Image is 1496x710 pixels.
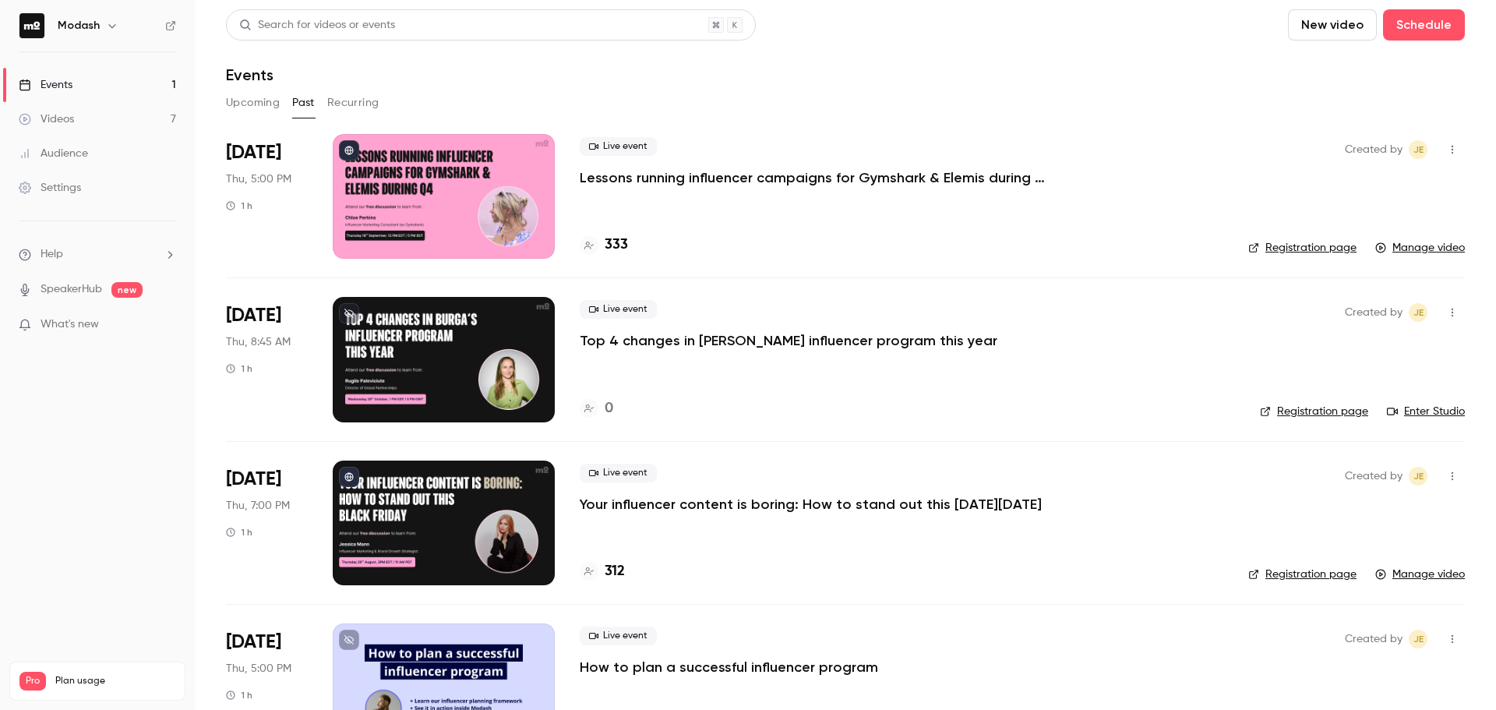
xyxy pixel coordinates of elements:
li: help-dropdown-opener [19,246,176,263]
button: Upcoming [226,90,280,115]
div: Events [19,77,72,93]
a: Registration page [1260,404,1368,419]
button: Recurring [327,90,379,115]
a: SpeakerHub [41,281,102,298]
button: Schedule [1383,9,1465,41]
span: [DATE] [226,140,281,165]
span: Thu, 7:00 PM [226,498,290,514]
span: Jack Eaton [1409,303,1427,322]
h4: 312 [605,561,625,582]
span: Jack Eaton [1409,467,1427,486]
span: Jack Eaton [1409,630,1427,648]
span: Live event [580,627,657,645]
span: [DATE] [226,467,281,492]
div: 1 h [226,362,252,375]
span: Live event [580,464,657,482]
div: Settings [19,180,81,196]
span: Help [41,246,63,263]
button: Past [292,90,315,115]
h1: Events [226,65,273,84]
a: Registration page [1248,567,1357,582]
span: What's new [41,316,99,333]
span: Created by [1345,140,1402,159]
div: Audience [19,146,88,161]
a: Your influencer content is boring: How to stand out this [DATE][DATE] [580,495,1042,514]
a: How to plan a successful influencer program [580,658,878,676]
iframe: Noticeable Trigger [157,318,176,332]
span: JE [1413,467,1424,486]
div: Aug 28 Thu, 7:00 PM (Europe/London) [226,461,308,585]
span: Live event [580,137,657,156]
a: 312 [580,561,625,582]
span: Jack Eaton [1409,140,1427,159]
div: 1 h [226,526,252,539]
span: JE [1413,140,1424,159]
a: Manage video [1375,240,1465,256]
a: Enter Studio [1387,404,1465,419]
button: New video [1288,9,1377,41]
a: Lessons running influencer campaigns for Gymshark & Elemis during Q4 [580,168,1047,187]
div: 1 h [226,200,252,212]
span: Thu, 5:00 PM [226,171,291,187]
a: Top 4 changes in [PERSON_NAME] influencer program this year [580,331,997,350]
a: 333 [580,235,628,256]
div: Search for videos or events [239,17,395,34]
span: [DATE] [226,303,281,328]
div: Sep 18 Thu, 5:00 PM (Europe/London) [226,134,308,259]
span: Plan usage [55,675,175,687]
img: Modash [19,13,44,38]
a: Registration page [1248,240,1357,256]
span: JE [1413,303,1424,322]
h4: 333 [605,235,628,256]
span: JE [1413,630,1424,648]
div: Sep 18 Thu, 8:45 AM (Europe/Lisbon) [226,297,308,422]
a: Manage video [1375,567,1465,582]
a: 0 [580,398,613,419]
span: Pro [19,672,46,691]
h4: 0 [605,398,613,419]
span: Created by [1345,303,1402,322]
span: Created by [1345,630,1402,648]
span: [DATE] [226,630,281,655]
span: Created by [1345,467,1402,486]
span: Thu, 8:45 AM [226,334,291,350]
span: Thu, 5:00 PM [226,661,291,676]
span: Live event [580,300,657,319]
h6: Modash [58,18,100,34]
span: new [111,282,143,298]
div: Videos [19,111,74,127]
div: 1 h [226,689,252,701]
